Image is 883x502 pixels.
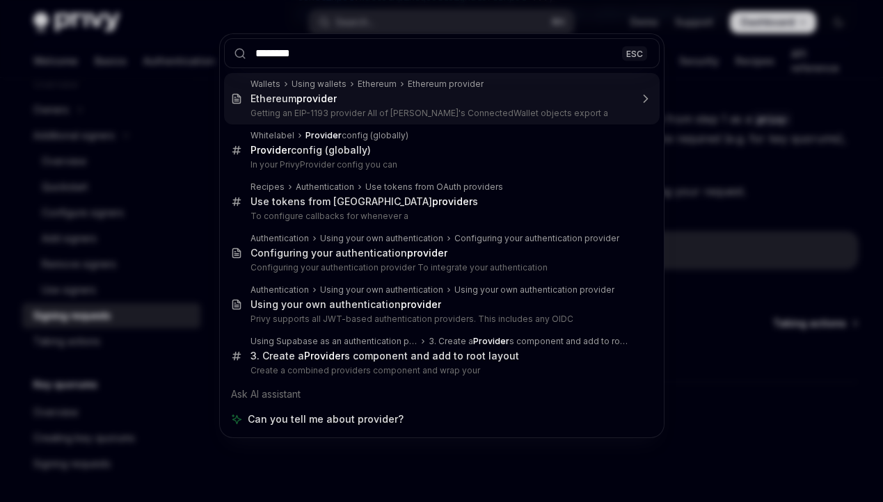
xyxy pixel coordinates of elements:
div: Recipes [250,181,285,193]
b: provider [296,92,337,104]
div: Ethereum [250,92,337,105]
div: Ask AI assistant [224,382,660,407]
div: Using Supabase as an authentication provider [250,336,418,347]
div: Using wallets [292,79,347,90]
p: To configure callbacks for whenever a [250,211,630,222]
b: Provider [305,130,342,140]
div: Whitelabel [250,130,294,141]
div: Ethereum [358,79,397,90]
b: Provider [250,144,291,156]
div: 3. Create a s component and add to root layout [429,336,630,347]
div: Using your own authentication [250,298,441,311]
p: Privy supports all JWT-based authentication providers. This includes any OIDC [250,314,630,325]
div: Using your own authentication [320,284,443,295]
b: Provider [304,350,344,362]
div: Using your own authentication [320,233,443,244]
p: Getting an EIP-1193 provider All of [PERSON_NAME]'s ConnectedWallet objects export a [250,108,630,119]
div: Configuring your authentication provider [454,233,619,244]
div: Authentication [250,284,309,295]
div: Authentication [250,233,309,244]
p: Create a combined providers component and wrap your [250,365,630,376]
div: Configuring your authentication [250,247,447,259]
div: ESC [622,46,647,60]
div: Using your own authentication provider [454,284,614,295]
b: provider [432,195,472,207]
div: config (globally) [305,130,408,141]
p: In your PrivyProvider config you can [250,159,630,170]
div: Ethereum provider [408,79,484,90]
div: Wallets [250,79,280,90]
b: Provider [473,336,509,346]
div: Use tokens from OAuth providers [365,181,503,193]
div: Use tokens from [GEOGRAPHIC_DATA] s [250,195,478,208]
p: Configuring your authentication provider To integrate your authentication [250,262,630,273]
div: config (globally) [250,144,371,156]
b: provider [401,298,441,310]
span: Can you tell me about provider? [248,412,404,426]
div: 3. Create a s component and add to root layout [250,350,519,362]
b: provider [407,247,447,259]
div: Authentication [296,181,354,193]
